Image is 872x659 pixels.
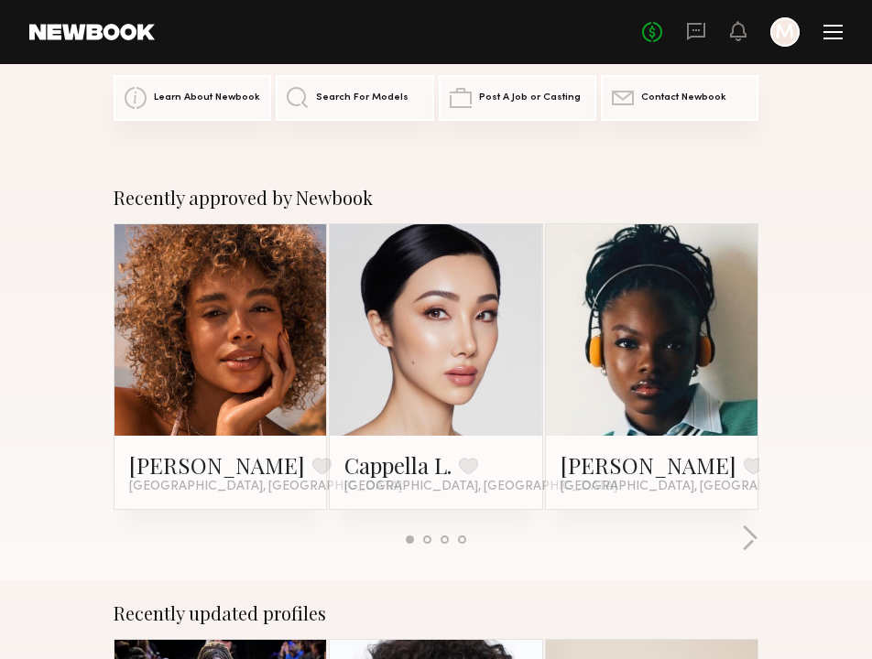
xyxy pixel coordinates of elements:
a: [PERSON_NAME] [561,450,736,480]
a: Cappella L. [344,450,452,480]
span: Post A Job or Casting [479,92,581,103]
span: [GEOGRAPHIC_DATA], [GEOGRAPHIC_DATA] [561,480,834,494]
span: [GEOGRAPHIC_DATA], [GEOGRAPHIC_DATA] [129,480,402,494]
a: Post A Job or Casting [439,75,596,121]
a: Search For Models [276,75,433,121]
span: Contact Newbook [641,92,726,103]
a: M [770,17,800,47]
span: Search For Models [316,92,409,103]
a: [PERSON_NAME] [129,450,305,480]
span: [GEOGRAPHIC_DATA], [GEOGRAPHIC_DATA] [344,480,617,494]
div: Recently approved by Newbook [114,187,758,209]
a: Contact Newbook [601,75,758,121]
a: Learn About Newbook [114,75,271,121]
div: Recently updated profiles [114,602,758,624]
span: Learn About Newbook [154,92,260,103]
